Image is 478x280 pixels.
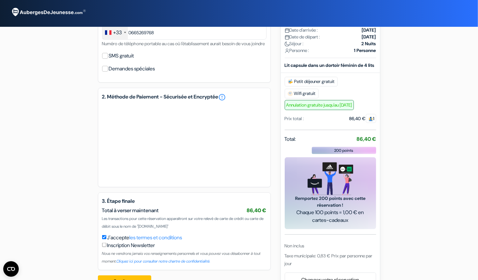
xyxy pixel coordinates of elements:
[8,4,89,21] img: AubergesDeJeunesse.com
[102,41,265,47] small: Numéro de téléphone portable au cas où l'établissement aurait besoin de vous joindre
[285,62,375,68] b: Lit capsule dans un dortoir féminin de 4 lits
[107,242,155,249] label: Inscription Newsletter
[3,261,19,277] button: CMP-Widget öffnen
[285,34,320,40] span: Date de départ :
[102,251,261,264] small: Nous ne vendrons jamais vos renseignements personnels et vous pouvez vous désabonner à tout moment.
[354,47,376,54] strong: 1 Personne
[285,47,309,54] span: Personne :
[308,162,353,195] img: gift_card_hero_new.png
[109,51,134,60] label: SMS gratuit
[109,110,260,175] iframe: Cadre de saisie sécurisé pour le paiement
[292,195,368,209] span: Remportez 200 points avec cette réservation !
[357,136,376,142] strong: 86,40 €
[285,48,290,53] img: user_icon.svg
[247,207,267,214] span: 86,40 €
[285,100,354,110] span: Annulation gratuite jusqu'au [DATE]
[285,135,296,143] span: Total:
[285,28,290,33] img: calendar.svg
[107,234,182,242] label: J'accepte
[349,115,376,122] div: 86,40 €
[285,27,318,34] span: Date d'arrivée :
[285,243,376,249] div: Non inclus
[335,148,354,153] span: 200 points
[288,91,293,96] img: free_wifi.svg
[102,216,264,229] span: Les transactions pour cette réservation apparaîtront sur votre relevé de carte de crédit ou carte...
[130,234,182,241] a: les termes et conditions
[362,34,376,40] strong: [DATE]
[368,117,373,121] img: guest.svg
[285,115,304,122] div: Prix total :
[102,207,159,214] span: Total à verser maintenant
[285,253,373,266] span: Taxe municipale: 0,83 € Prix par personne par jour
[102,25,267,40] input: 6 12 34 56 78
[102,198,267,204] h5: 3. Étape finale
[285,35,290,40] img: calendar.svg
[288,79,293,84] img: free_breakfast.svg
[362,27,376,34] strong: [DATE]
[113,29,122,36] div: +33
[109,64,155,73] label: Demandes spéciales
[285,40,304,47] span: Séjour :
[285,77,338,87] span: Petit déjeuner gratuit
[285,42,290,47] img: moon.svg
[218,93,226,101] a: error_outline
[102,26,128,39] div: France: +33
[102,93,267,101] h5: 2. Méthode de Paiement - Sécurisée et Encryptée
[366,114,376,123] span: 1
[292,209,368,224] span: Chaque 100 points = 1,00 € en cartes-cadeaux
[285,89,319,99] span: Wifi gratuit
[117,259,210,264] a: Cliquez ici pour consulter notre chartre de confidentialité.
[362,40,376,47] strong: 2 Nuits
